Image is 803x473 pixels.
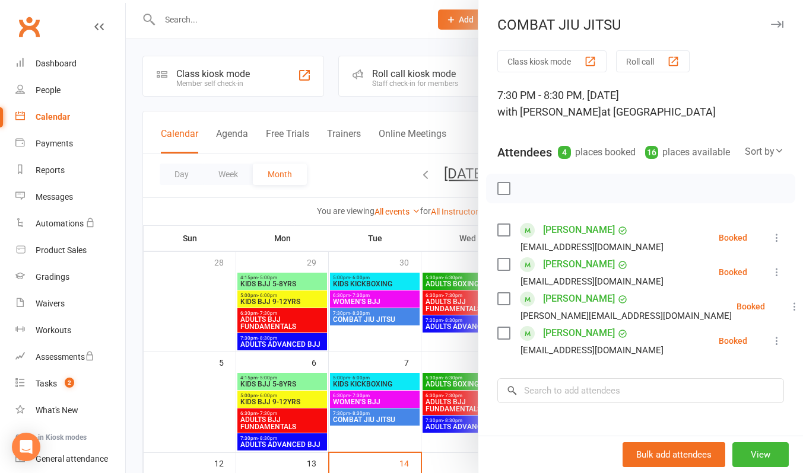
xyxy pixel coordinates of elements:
div: Sort by [745,144,784,159]
div: Booked [719,337,747,345]
div: Booked [737,302,765,311]
div: Attendees [497,144,552,161]
div: Reports [36,165,65,175]
button: Bulk add attendees [623,442,725,467]
a: Reports [15,157,125,184]
a: [PERSON_NAME] [543,220,615,239]
span: with [PERSON_NAME] [497,106,601,118]
div: [EMAIL_ADDRESS][DOMAIN_NAME] [520,239,664,255]
div: 7:30 PM - 8:30 PM, [DATE] [497,87,784,120]
a: Workouts [15,317,125,344]
span: at [GEOGRAPHIC_DATA] [601,106,716,118]
div: Automations [36,219,84,228]
div: What's New [36,405,78,415]
a: [PERSON_NAME] [543,289,615,308]
a: People [15,77,125,104]
div: Open Intercom Messenger [12,433,40,461]
a: [PERSON_NAME] [543,255,615,274]
div: Product Sales [36,245,87,255]
div: Calendar [36,112,70,122]
div: General attendance [36,454,108,464]
div: Tasks [36,379,57,388]
div: Booked [719,268,747,276]
div: Workouts [36,325,71,335]
button: Class kiosk mode [497,50,607,72]
div: People [36,85,61,95]
a: Tasks 2 [15,370,125,397]
button: View [732,442,789,467]
div: [EMAIL_ADDRESS][DOMAIN_NAME] [520,343,664,358]
div: 4 [558,146,571,159]
div: Assessments [36,352,94,362]
span: 2 [65,378,74,388]
a: [PERSON_NAME] [543,324,615,343]
a: What's New [15,397,125,424]
input: Search to add attendees [497,378,784,403]
div: Payments [36,139,73,148]
a: Calendar [15,104,125,130]
a: Gradings [15,264,125,290]
div: Messages [36,192,73,202]
a: Assessments [15,344,125,370]
div: places available [645,144,730,161]
div: Booked [719,234,747,242]
button: Roll call [616,50,690,72]
a: Product Sales [15,237,125,264]
div: Waivers [36,299,65,308]
a: Messages [15,184,125,210]
a: Automations [15,210,125,237]
div: Dashboard [36,59,77,68]
div: [EMAIL_ADDRESS][DOMAIN_NAME] [520,274,664,289]
a: Clubworx [14,12,44,41]
div: [PERSON_NAME][EMAIL_ADDRESS][DOMAIN_NAME] [520,308,732,324]
a: Dashboard [15,50,125,77]
a: Waivers [15,290,125,317]
a: Payments [15,130,125,157]
div: Gradings [36,272,69,282]
div: COMBAT JIU JITSU [478,17,803,33]
a: General attendance kiosk mode [15,446,125,472]
div: places booked [558,144,636,161]
div: 16 [645,146,658,159]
